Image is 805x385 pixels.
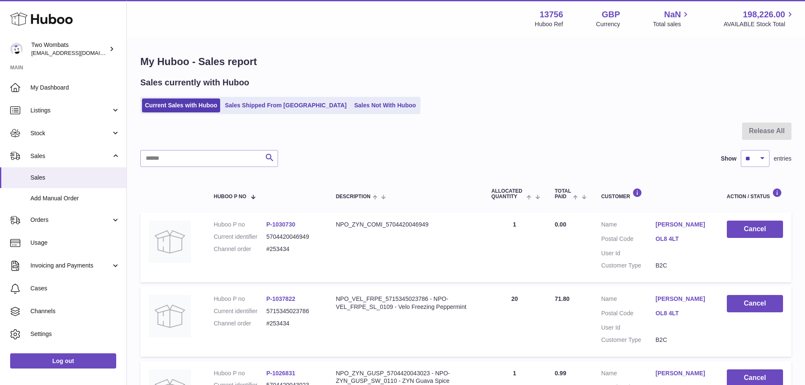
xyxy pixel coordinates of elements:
span: Cases [30,284,120,292]
label: Show [721,155,737,163]
span: Total sales [653,20,690,28]
dt: Customer Type [601,262,656,270]
dt: Current identifier [214,307,266,315]
div: NPO_ZYN_COMI_5704420046949 [336,221,475,229]
dt: User Id [601,324,656,332]
button: Cancel [727,295,783,312]
span: 0.99 [555,370,566,377]
span: ALLOCATED Quantity [491,188,525,199]
span: Channels [30,307,120,315]
dt: Postal Code [601,309,656,319]
dt: Huboo P no [214,221,266,229]
a: [PERSON_NAME] [655,221,710,229]
dt: Huboo P no [214,295,266,303]
dd: #253434 [266,245,319,253]
dd: B2C [655,262,710,270]
img: internalAdmin-13756@internal.huboo.com [10,43,23,55]
span: Sales [30,174,120,182]
a: Log out [10,353,116,369]
span: entries [774,155,791,163]
span: [EMAIL_ADDRESS][DOMAIN_NAME] [31,49,124,56]
a: P-1026831 [266,370,295,377]
span: Stock [30,129,111,137]
dt: Name [601,295,656,305]
h2: Sales currently with Huboo [140,77,249,88]
dd: #253434 [266,319,319,328]
div: Action / Status [727,188,783,199]
span: Invoicing and Payments [30,262,111,270]
td: 20 [483,287,546,357]
a: Sales Shipped From [GEOGRAPHIC_DATA] [222,98,349,112]
dt: Huboo P no [214,369,266,377]
span: Total paid [555,188,571,199]
dt: Postal Code [601,235,656,245]
dt: Name [601,369,656,380]
span: Add Manual Order [30,194,120,202]
div: Currency [596,20,620,28]
a: P-1030730 [266,221,295,228]
dt: Current identifier [214,233,266,241]
span: 71.80 [555,295,570,302]
div: NPO_VEL_FRPE_5715345023786 - NPO-VEL_FRPE_SL_0109 - Velo Freezing Peppermint [336,295,475,311]
span: Description [336,194,371,199]
td: 1 [483,212,546,282]
strong: 13756 [540,9,563,20]
a: [PERSON_NAME] [655,295,710,303]
dd: B2C [655,336,710,344]
dt: Customer Type [601,336,656,344]
span: Settings [30,330,120,338]
a: P-1037822 [266,295,295,302]
span: Sales [30,152,111,160]
a: 198,226.00 AVAILABLE Stock Total [723,9,795,28]
img: no-photo.jpg [149,221,191,263]
div: Huboo Ref [535,20,563,28]
dt: Channel order [214,245,266,253]
span: Usage [30,239,120,247]
div: Customer [601,188,710,199]
a: Sales Not With Huboo [351,98,419,112]
h1: My Huboo - Sales report [140,55,791,68]
a: OL8 4LT [655,235,710,243]
img: no-photo.jpg [149,295,191,337]
span: Orders [30,216,111,224]
a: NaN Total sales [653,9,690,28]
strong: GBP [602,9,620,20]
span: 198,226.00 [743,9,785,20]
span: My Dashboard [30,84,120,92]
span: AVAILABLE Stock Total [723,20,795,28]
span: Huboo P no [214,194,246,199]
dt: Name [601,221,656,231]
span: 0.00 [555,221,566,228]
dt: User Id [601,249,656,257]
a: Current Sales with Huboo [142,98,220,112]
div: Two Wombats [31,41,107,57]
dt: Channel order [214,319,266,328]
span: Listings [30,106,111,115]
span: NaN [664,9,681,20]
button: Cancel [727,221,783,238]
dd: 5715345023786 [266,307,319,315]
dd: 5704420046949 [266,233,319,241]
a: OL8 4LT [655,309,710,317]
a: [PERSON_NAME] [655,369,710,377]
